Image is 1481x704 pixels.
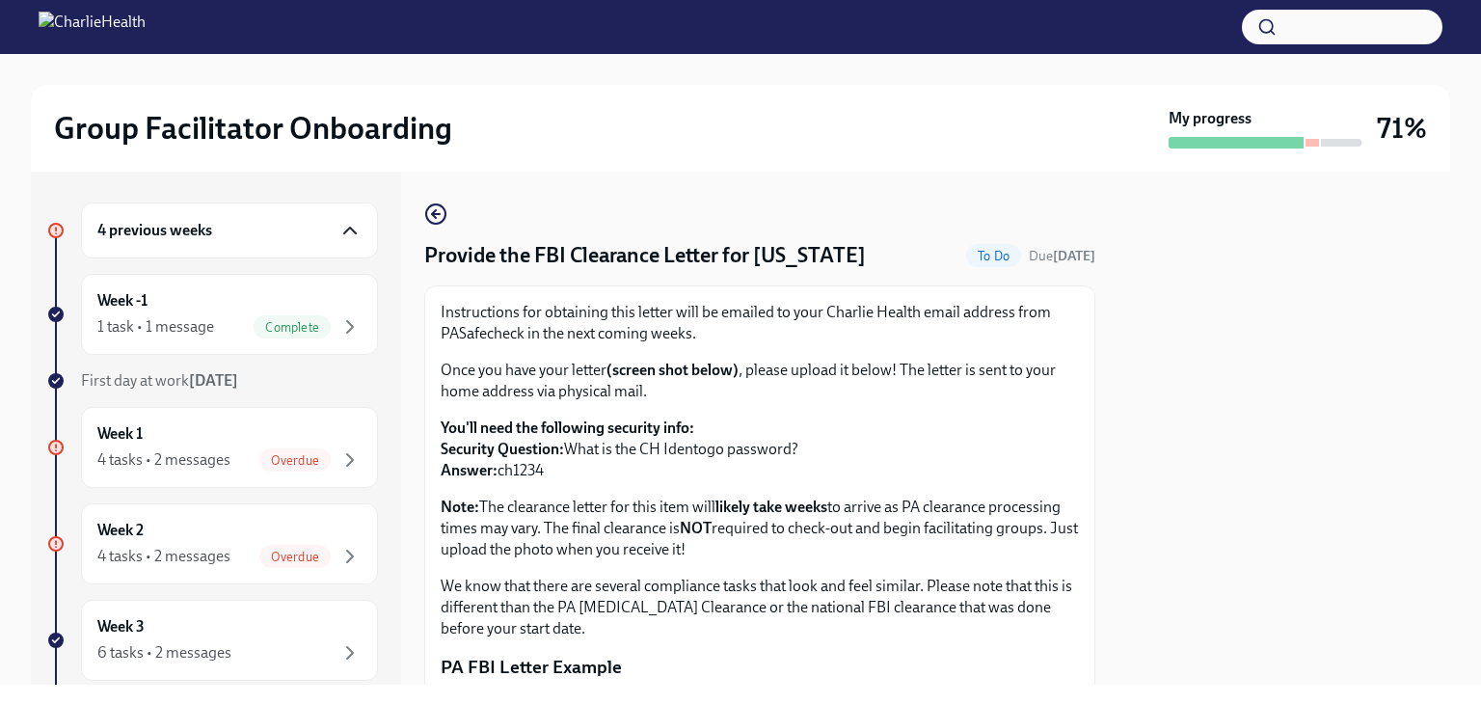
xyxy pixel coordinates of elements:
[97,642,231,663] div: 6 tasks • 2 messages
[97,449,230,471] div: 4 tasks • 2 messages
[39,12,146,42] img: CharlieHealth
[441,497,1079,560] p: The clearance letter for this item will to arrive as PA clearance processing times may vary. The ...
[441,440,564,458] strong: Security Question:
[1029,247,1095,265] span: October 8th, 2025 09:00
[254,320,331,335] span: Complete
[1053,248,1095,264] strong: [DATE]
[97,423,143,445] h6: Week 1
[46,370,378,392] a: First day at work[DATE]
[1377,111,1427,146] h3: 71%
[46,407,378,488] a: Week 14 tasks • 2 messagesOverdue
[259,550,331,564] span: Overdue
[1169,108,1252,129] strong: My progress
[441,461,498,479] strong: Answer:
[259,453,331,468] span: Overdue
[441,302,1079,344] p: Instructions for obtaining this letter will be emailed to your Charlie Health email address from ...
[680,519,712,537] strong: NOT
[441,498,479,516] strong: Note:
[424,241,866,270] h4: Provide the FBI Clearance Letter for [US_STATE]
[46,503,378,584] a: Week 24 tasks • 2 messagesOverdue
[81,203,378,258] div: 4 previous weeks
[966,249,1021,263] span: To Do
[715,498,827,516] strong: likely take weeks
[97,220,212,241] h6: 4 previous weeks
[1029,248,1095,264] span: Due
[189,371,238,390] strong: [DATE]
[54,109,452,148] h2: Group Facilitator Onboarding
[441,419,694,437] strong: You'll need the following security info:
[46,274,378,355] a: Week -11 task • 1 messageComplete
[81,371,238,390] span: First day at work
[97,290,148,311] h6: Week -1
[46,600,378,681] a: Week 36 tasks • 2 messages
[97,546,230,567] div: 4 tasks • 2 messages
[97,316,214,338] div: 1 task • 1 message
[441,576,1079,639] p: We know that there are several compliance tasks that look and feel similar. Please note that this...
[441,655,1079,680] p: PA FBI Letter Example
[441,418,1079,481] p: What is the CH Identogo password? ch1234
[97,616,145,637] h6: Week 3
[97,520,144,541] h6: Week 2
[441,360,1079,402] p: Once you have your letter , please upload it below! The letter is sent to your home address via p...
[606,361,739,379] strong: (screen shot below)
